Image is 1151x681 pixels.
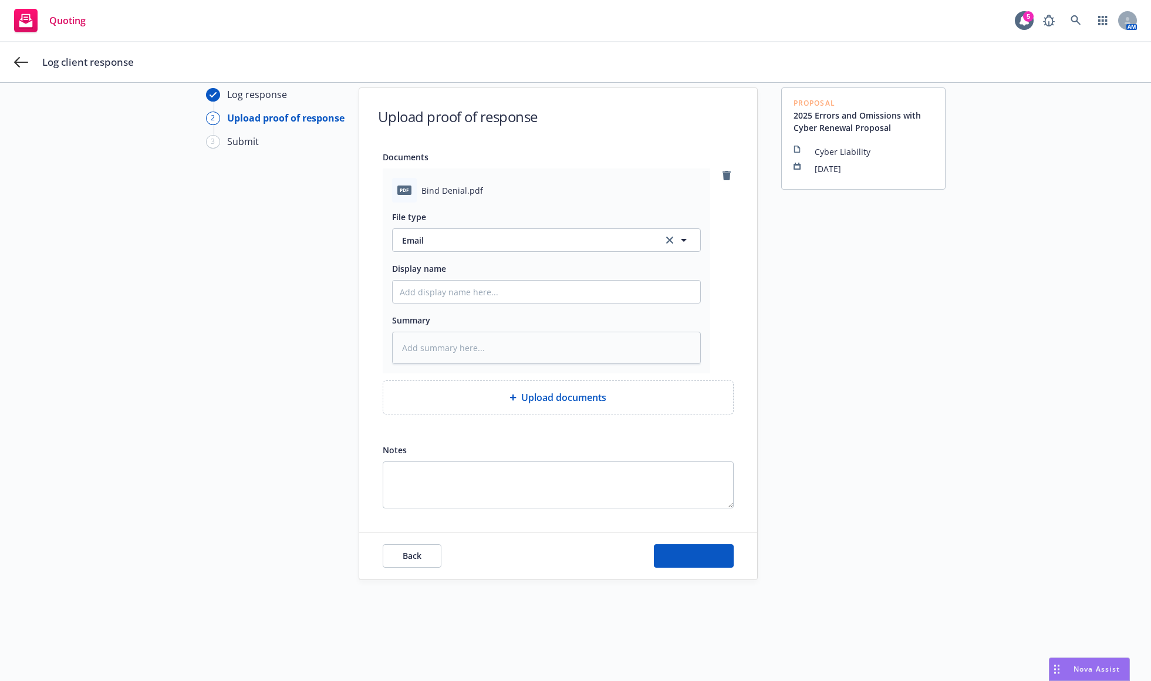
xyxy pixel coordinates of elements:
[815,163,933,175] span: [DATE]
[227,134,259,149] div: Submit
[383,444,407,456] span: Notes
[392,228,701,252] button: Emailclear selection
[42,55,134,69] span: Log client response
[227,87,287,102] div: Log response
[794,109,933,134] a: 2025 Errors and Omissions with Cyber Renewal Proposal
[397,186,411,194] span: pdf
[227,111,345,125] div: Upload proof of response
[1064,9,1088,32] a: Search
[392,315,430,326] span: Summary
[1074,664,1120,674] span: Nova Assist
[49,16,86,25] span: Quoting
[402,234,649,247] span: Email
[794,100,933,107] span: Proposal
[663,233,677,247] a: clear selection
[383,544,441,568] button: Back
[403,550,421,561] span: Back
[392,211,426,222] span: File type
[383,151,428,163] span: Documents
[206,135,220,149] div: 3
[1023,11,1034,22] div: 5
[383,380,734,414] div: Upload documents
[720,168,734,183] a: remove
[393,281,700,303] input: Add display name here...
[1049,658,1130,681] button: Nova Assist
[1049,658,1064,680] div: Drag to move
[521,390,606,404] span: Upload documents
[815,146,933,158] span: Cyber Liability
[206,112,220,125] div: 2
[378,107,538,126] h1: Upload proof of response
[9,4,90,37] a: Quoting
[392,263,446,274] span: Display name
[1091,9,1115,32] a: Switch app
[421,184,483,197] span: Bind Denial.pdf
[654,544,734,568] button: Next
[1037,9,1061,32] a: Report a Bug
